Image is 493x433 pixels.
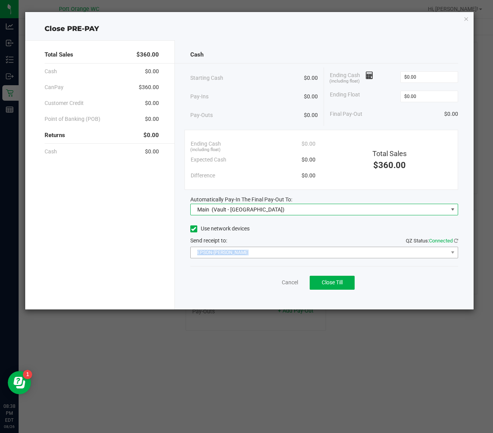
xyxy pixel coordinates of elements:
span: $0.00 [302,172,315,180]
div: Returns [45,127,159,144]
span: Main [197,206,209,213]
span: Ending Float [330,91,360,102]
span: (including float) [190,147,221,153]
span: Customer Credit [45,99,84,107]
span: Pay-Ins [190,93,209,101]
div: Close PRE-PAY [25,24,473,34]
span: $0.00 [145,115,159,123]
span: $0.00 [145,67,159,76]
span: $0.00 [304,74,318,82]
span: $360.00 [139,83,159,91]
span: CanPay [45,83,64,91]
span: Point of Banking (POB) [45,115,100,123]
span: EPSON-[PERSON_NAME] [191,247,448,258]
iframe: Resource center unread badge [23,370,32,379]
span: Send receipt to: [190,237,227,244]
span: Cash [45,148,57,156]
span: Cash [45,67,57,76]
span: $0.00 [302,140,315,148]
span: Ending Cash [330,71,373,83]
span: Cash [190,50,203,59]
span: QZ Status: [406,238,458,244]
span: Automatically Pay-In The Final Pay-Out To: [190,196,292,203]
span: $0.00 [145,99,159,107]
span: $0.00 [304,93,318,101]
label: Use network devices [190,225,250,233]
span: Difference [191,172,215,180]
span: $0.00 [302,156,315,164]
span: Expected Cash [191,156,226,164]
span: Final Pay-Out [330,110,362,118]
span: Connected [429,238,453,244]
span: Pay-Outs [190,111,213,119]
span: $0.00 [143,131,159,140]
span: (Vault - [GEOGRAPHIC_DATA]) [212,206,284,213]
span: $0.00 [145,148,159,156]
span: Starting Cash [190,74,223,82]
a: Cancel [282,278,298,287]
span: $0.00 [304,111,318,119]
span: $360.00 [373,160,406,170]
span: Total Sales [45,50,73,59]
span: Total Sales [372,149,407,158]
span: Ending Cash [191,140,221,148]
button: Close Till [310,276,355,290]
span: $360.00 [136,50,159,59]
span: (including float) [329,78,360,85]
span: Close Till [322,279,343,285]
span: $0.00 [444,110,458,118]
iframe: Resource center [8,371,31,394]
